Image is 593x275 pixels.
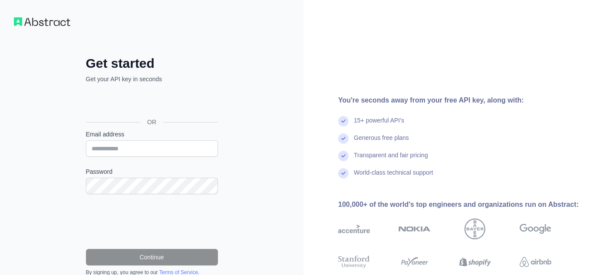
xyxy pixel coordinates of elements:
[86,205,218,239] iframe: reCAPTCHA
[399,254,430,270] img: payoneer
[14,17,70,26] img: Workflow
[338,254,370,270] img: stanford university
[459,254,491,270] img: shopify
[338,199,579,210] div: 100,000+ of the world's top engineers and organizations run on Abstract:
[354,168,433,186] div: World-class technical support
[86,130,218,139] label: Email address
[354,133,409,151] div: Generous free plans
[86,56,218,71] h2: Get started
[520,219,551,239] img: google
[338,219,370,239] img: accenture
[338,151,349,161] img: check mark
[82,93,221,112] iframe: Sign in with Google Button
[338,116,349,126] img: check mark
[354,116,404,133] div: 15+ powerful API's
[520,254,551,270] img: airbnb
[465,219,485,239] img: bayer
[86,249,218,265] button: Continue
[86,167,218,176] label: Password
[338,168,349,179] img: check mark
[354,151,428,168] div: Transparent and fair pricing
[140,118,163,126] span: OR
[338,95,579,106] div: You're seconds away from your free API key, along with:
[399,219,430,239] img: nokia
[86,75,218,83] p: Get your API key in seconds
[338,133,349,144] img: check mark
